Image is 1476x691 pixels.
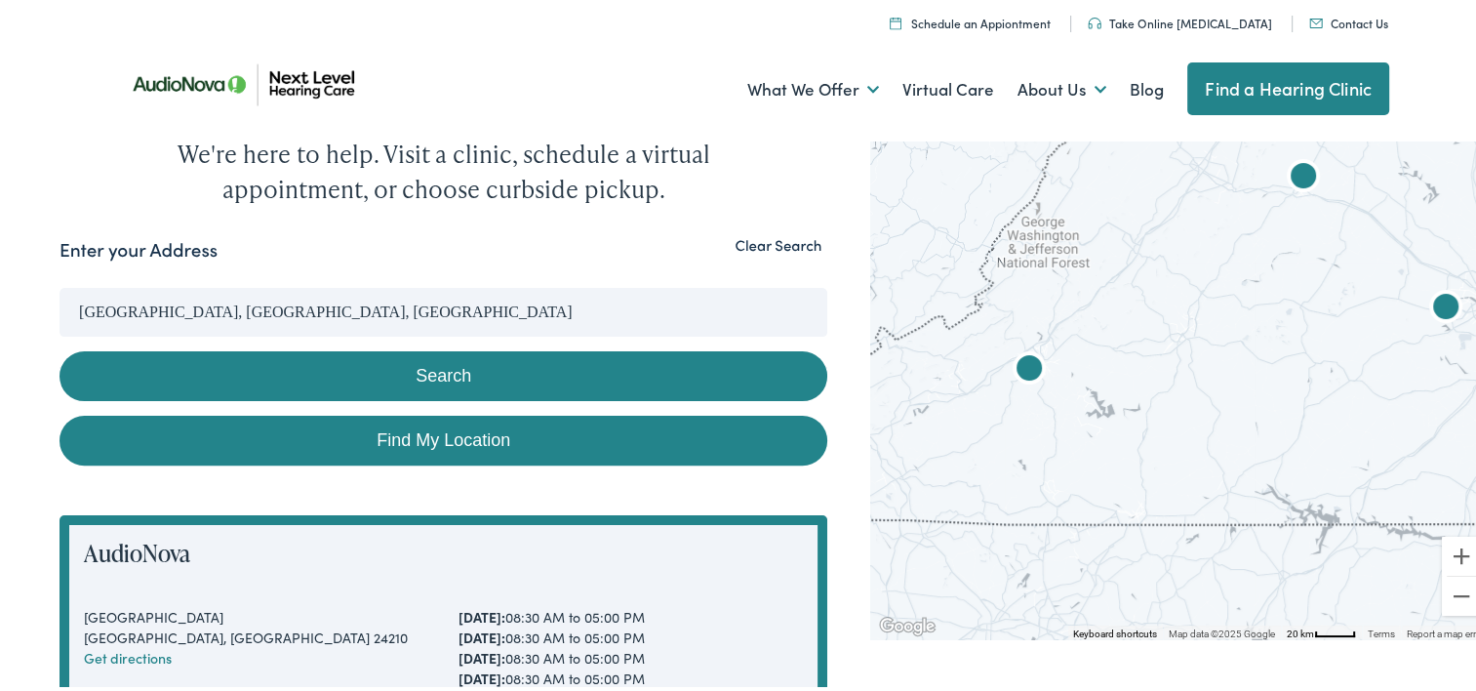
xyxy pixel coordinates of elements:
[729,233,827,252] button: Clear Search
[84,645,172,665] a: Get directions
[890,12,1051,28] a: Schedule an Appiontment
[1130,51,1164,123] a: Blog
[1422,283,1469,330] div: AudioNova
[890,14,901,26] img: Calendar icon representing the ability to schedule a hearing test or hearing aid appointment at N...
[84,604,429,625] div: [GEOGRAPHIC_DATA]
[84,534,190,566] a: AudioNova
[60,348,827,398] button: Search
[1280,152,1327,199] div: AudioNova
[1287,626,1314,636] span: 20 km
[60,285,827,334] input: Enter your address or zip code
[1017,51,1106,123] a: About Us
[132,134,756,204] div: We're here to help. Visit a clinic, schedule a virtual appointment, or choose curbside pickup.
[458,666,504,685] strong: [DATE]:
[1088,15,1101,26] img: An icon symbolizing headphones, colored in teal, suggests audio-related services or features.
[84,625,429,645] div: [GEOGRAPHIC_DATA], [GEOGRAPHIC_DATA] 24210
[458,604,504,624] strong: [DATE]:
[458,625,504,644] strong: [DATE]:
[1281,623,1362,636] button: Map Scale: 20 km per 39 pixels
[1169,626,1275,636] span: Map data ©2025 Google
[1006,345,1053,391] div: Next Level Hearing Care by AudioNova
[1368,626,1395,636] a: Terms (opens in new tab)
[1073,625,1157,638] button: Keyboard shortcuts
[1187,60,1389,112] a: Find a Hearing Clinic
[1309,12,1388,28] a: Contact Us
[875,611,939,636] a: Open this area in Google Maps (opens a new window)
[875,611,939,636] img: Google
[1088,12,1272,28] a: Take Online [MEDICAL_DATA]
[1309,16,1323,25] img: An icon representing mail communication is presented in a unique teal color.
[60,233,218,262] label: Enter your Address
[902,51,994,123] a: Virtual Care
[747,51,879,123] a: What We Offer
[60,413,827,463] a: Find My Location
[458,645,504,665] strong: [DATE]:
